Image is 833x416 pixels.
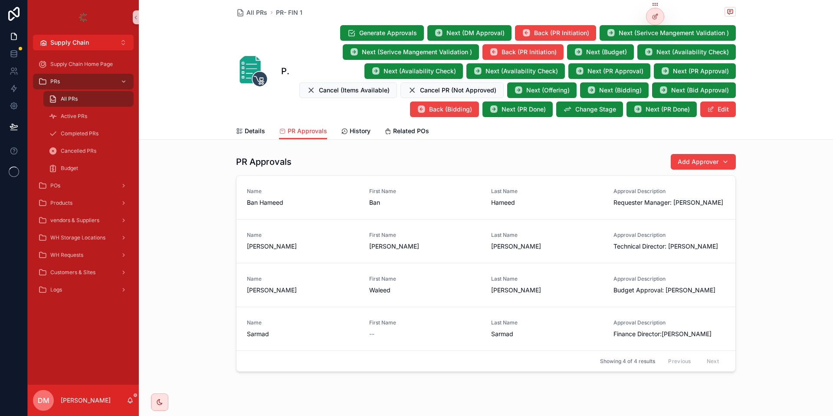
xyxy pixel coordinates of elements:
span: Logs [50,286,62,293]
button: Next (Serivce Mangement Validation ) [600,25,736,41]
img: App logo [76,10,90,24]
a: Details [236,123,265,141]
span: Back (PR Initiation) [502,48,557,56]
span: Name [247,188,359,195]
button: Cancel (Items Available) [299,82,397,98]
button: Change Stage [556,102,623,117]
a: PR- FIN 1 [276,8,302,17]
button: Back (PR Initiation) [482,44,564,60]
button: Next (Availability Check) [364,63,463,79]
span: vendors & Suppliers [50,217,99,224]
span: Last Name [491,232,603,239]
span: All PRs [61,95,78,102]
button: Add Approver [671,154,736,170]
button: Next (Bidding) [580,82,649,98]
button: Cancel PR (Not Approved) [400,82,504,98]
a: Cancelled PRs [43,143,134,159]
span: First Name [369,275,481,282]
span: Approval Description [613,319,725,326]
button: Select Button [33,35,134,50]
span: [PERSON_NAME] [491,286,603,295]
a: Completed PRs [43,126,134,141]
span: Next (PR Approval) [587,67,643,75]
span: Supply Chain [50,38,89,47]
span: Name [247,232,359,239]
a: Budget [43,161,134,176]
span: Waleed [369,286,481,295]
span: Technical Director: [PERSON_NAME] [613,242,725,251]
span: Active PRs [61,113,87,120]
span: Name [247,275,359,282]
a: Products [33,195,134,211]
span: Next (Availability Check) [656,48,729,56]
span: DM [38,395,49,406]
span: Approval Description [613,188,725,195]
button: Next (PR Done) [626,102,697,117]
button: Next (Availability Check) [637,44,736,60]
span: Change Stage [575,105,616,114]
span: Next (PR Approval) [673,67,729,75]
button: Next (PR Approval) [568,63,650,79]
span: Last Name [491,319,603,326]
span: Budget Approval: [PERSON_NAME] [613,286,725,295]
span: Back (PR Initiation) [534,29,589,37]
a: All PRs [236,8,267,17]
div: scrollable content [28,50,139,309]
button: Generate Approvals [340,25,424,41]
span: Sarmad [491,330,603,338]
span: Last Name [491,275,603,282]
button: Next (PR Done) [482,102,553,117]
a: WH Requests [33,247,134,263]
span: History [350,127,371,135]
button: Edit [700,102,736,117]
span: Approval Description [613,232,725,239]
span: POs [50,182,60,189]
a: PRs [33,74,134,89]
span: Details [245,127,265,135]
span: WH Storage Locations [50,234,105,241]
button: Next (PR Approval) [654,63,736,79]
p: [PERSON_NAME] [61,396,111,405]
span: PRs [50,78,60,85]
span: Requester Manager: [PERSON_NAME] [613,198,725,207]
h1: PR- FIN 1 [281,65,289,77]
button: Next (DM Approval) [427,25,512,41]
span: Finance Director:[PERSON_NAME] [613,330,725,338]
span: Next (Bidding) [599,86,642,95]
span: [PERSON_NAME] [491,242,603,251]
a: POs [33,178,134,193]
span: Next (Availability Check) [485,67,558,75]
span: Next (Bid Approval) [671,86,729,95]
span: [PERSON_NAME] [369,242,481,251]
span: Budget [61,165,78,172]
a: Active PRs [43,108,134,124]
span: Showing 4 of 4 results [600,358,655,365]
a: Customers & Sites [33,265,134,280]
span: Next (Offering) [526,86,570,95]
button: Next (Availability Check) [466,63,565,79]
span: Generate Approvals [359,29,417,37]
span: Add Approver [678,157,718,166]
button: Next (Offering) [507,82,577,98]
a: All PRs [43,91,134,107]
span: Hameed [491,198,603,207]
a: vendors & Suppliers [33,213,134,228]
span: Last Name [491,188,603,195]
button: Back (PR Initiation) [515,25,596,41]
span: WH Requests [50,252,83,259]
span: Ban Hameed [247,198,359,207]
span: Cancel (Items Available) [319,86,390,95]
span: Products [50,200,72,206]
span: -- [369,330,374,338]
h1: PR Approvals [236,156,292,168]
span: Next (DM Approval) [446,29,505,37]
span: [PERSON_NAME] [247,286,359,295]
span: Ban [369,198,481,207]
span: Related POs [393,127,429,135]
a: History [341,123,371,141]
a: PR Approvals [279,123,327,140]
button: Back (Bidding) [410,102,479,117]
span: Next (Availability Check) [384,67,456,75]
